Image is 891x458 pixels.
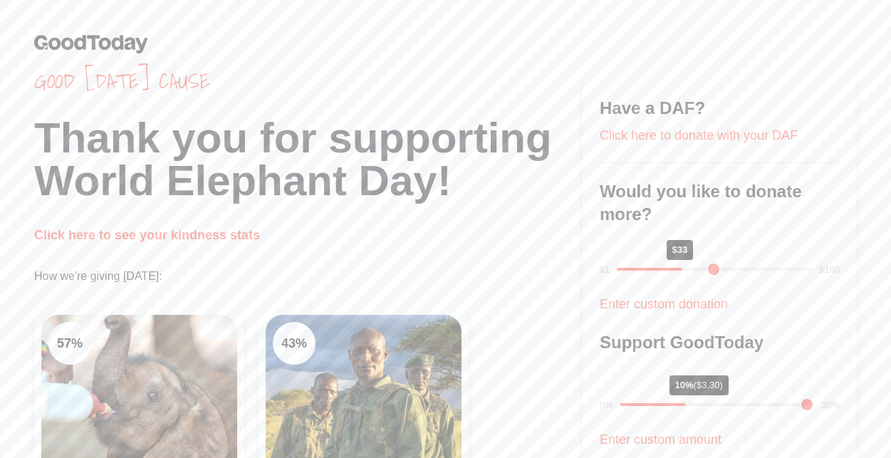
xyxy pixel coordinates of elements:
h3: Support GoodToday [600,331,840,354]
a: Enter custom amount [600,432,721,447]
div: $100 [819,263,840,277]
div: 10% [669,375,729,395]
span: ($3.30) [694,380,723,390]
div: 57 % [48,322,91,365]
span: Good [DATE] cause [34,68,583,94]
div: 0% [600,398,613,412]
div: 43 % [273,322,316,365]
a: Click here to see your kindness stats [34,228,260,242]
a: Enter custom donation [600,297,728,311]
div: $33 [667,240,694,260]
h1: Thank you for supporting World Elephant Day! [34,117,583,202]
a: Click here to donate with your DAF [600,128,798,142]
div: $1 [600,263,610,277]
img: GoodToday [34,34,148,53]
h3: Have a DAF? [600,97,840,120]
h3: Would you like to donate more? [600,180,840,226]
div: 30% [821,398,840,412]
p: How we're giving [DATE]: [34,268,583,285]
